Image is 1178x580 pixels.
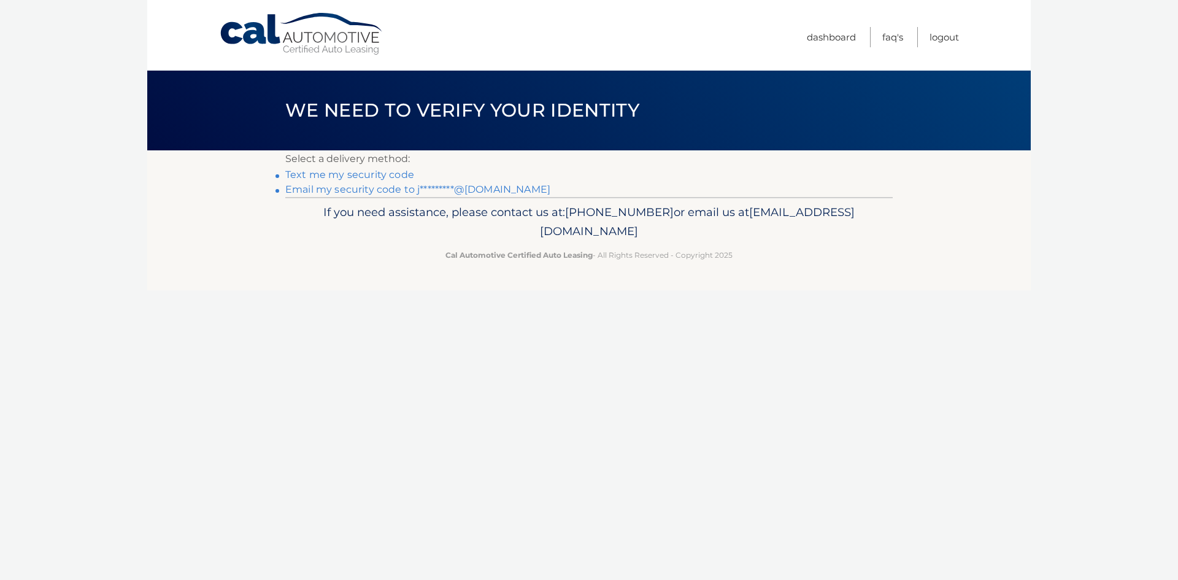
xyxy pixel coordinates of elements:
[882,27,903,47] a: FAQ's
[565,205,674,219] span: [PHONE_NUMBER]
[219,12,385,56] a: Cal Automotive
[285,184,550,195] a: Email my security code to j*********@[DOMAIN_NAME]
[293,203,885,242] p: If you need assistance, please contact us at: or email us at
[445,250,593,260] strong: Cal Automotive Certified Auto Leasing
[807,27,856,47] a: Dashboard
[293,249,885,261] p: - All Rights Reserved - Copyright 2025
[285,150,893,168] p: Select a delivery method:
[285,99,639,122] span: We need to verify your identity
[285,169,414,180] a: Text me my security code
[930,27,959,47] a: Logout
